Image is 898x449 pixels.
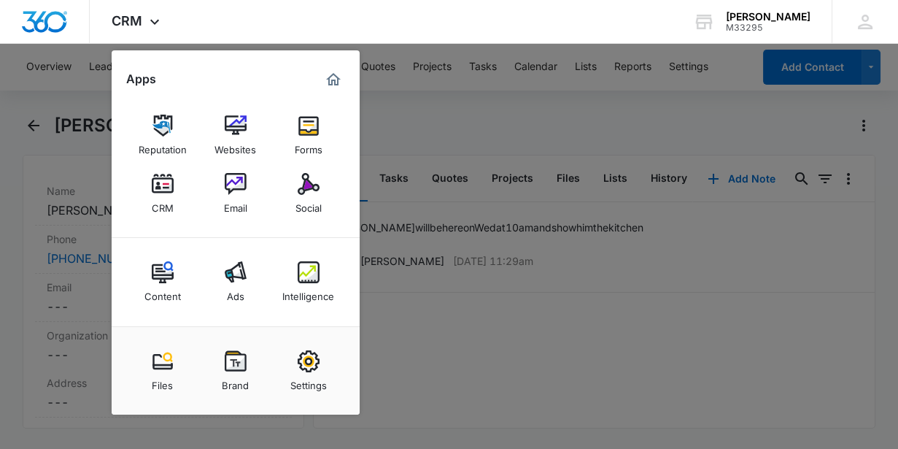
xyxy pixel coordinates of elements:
[144,283,181,302] div: Content
[126,72,156,86] h2: Apps
[208,107,263,163] a: Websites
[135,107,190,163] a: Reputation
[227,283,244,302] div: Ads
[222,372,249,391] div: Brand
[281,166,336,221] a: Social
[295,195,322,214] div: Social
[208,166,263,221] a: Email
[152,372,173,391] div: Files
[208,343,263,399] a: Brand
[135,254,190,310] a: Content
[281,254,336,310] a: Intelligence
[208,254,263,310] a: Ads
[322,68,345,91] a: Marketing 360® Dashboard
[290,372,327,391] div: Settings
[135,343,190,399] a: Files
[726,23,810,33] div: account id
[281,343,336,399] a: Settings
[112,13,142,28] span: CRM
[295,137,322,156] div: Forms
[139,137,187,156] div: Reputation
[282,283,334,302] div: Intelligence
[214,137,256,156] div: Websites
[281,107,336,163] a: Forms
[135,166,190,221] a: CRM
[224,195,247,214] div: Email
[152,195,174,214] div: CRM
[726,11,810,23] div: account name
